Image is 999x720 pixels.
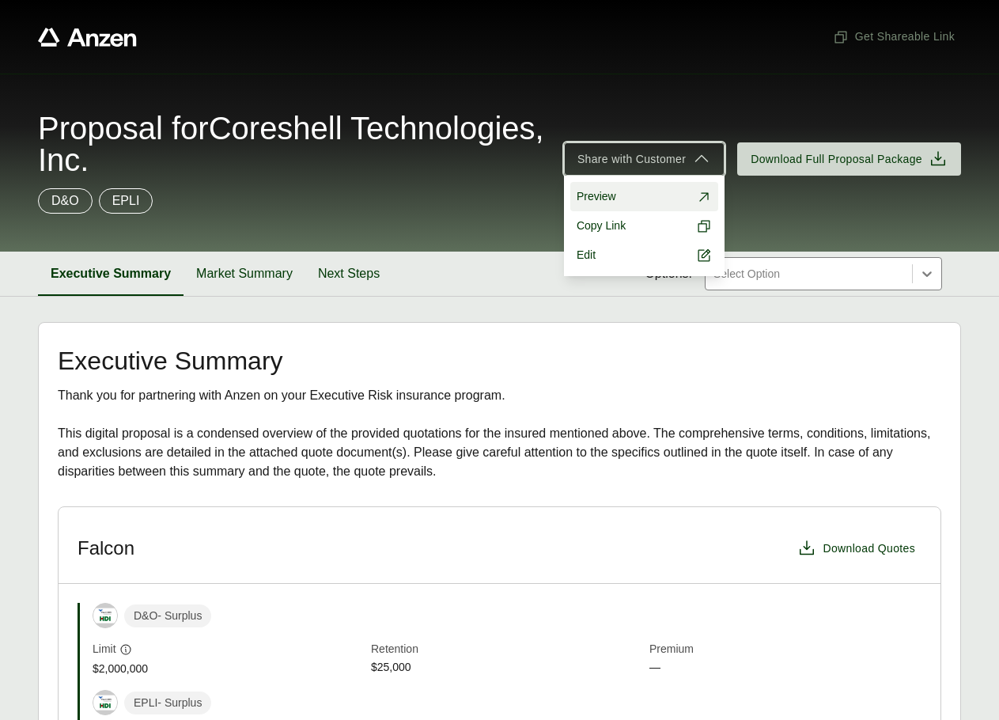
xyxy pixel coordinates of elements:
span: Premium [649,641,921,659]
button: Copy Link [570,211,718,241]
img: Falcon Risk - HDI [93,608,117,623]
span: Download Full Proposal Package [751,151,922,168]
a: Preview [570,182,718,211]
span: $2,000,000 [93,661,365,677]
h3: Falcon [78,536,134,560]
span: Get Shareable Link [833,28,955,45]
p: EPLI [112,191,140,210]
button: Download Full Proposal Package [737,142,961,176]
a: Anzen website [38,28,137,47]
span: D&O - Surplus [124,604,211,627]
span: EPLI - Surplus [124,692,211,714]
button: Next Steps [305,252,392,296]
button: Market Summary [184,252,305,296]
a: Edit [570,241,718,270]
p: D&O [51,191,79,210]
span: Download Quotes [823,540,915,557]
span: Share with Customer [577,151,686,168]
button: Executive Summary [38,252,184,296]
span: Edit [577,247,596,263]
span: Copy Link [577,218,626,234]
span: $25,000 [371,659,643,677]
span: Retention [371,641,643,659]
button: Download Quotes [791,532,921,564]
div: Thank you for partnering with Anzen on your Executive Risk insurance program. This digital propos... [58,386,941,481]
span: Preview [577,188,616,205]
h2: Executive Summary [58,348,941,373]
span: Proposal for Coreshell Technologies, Inc. [38,112,545,176]
button: Share with Customer [564,142,725,176]
span: Limit [93,641,116,657]
button: Get Shareable Link [827,22,961,51]
span: — [649,659,921,677]
img: Falcon Risk - HDI [93,695,117,711]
